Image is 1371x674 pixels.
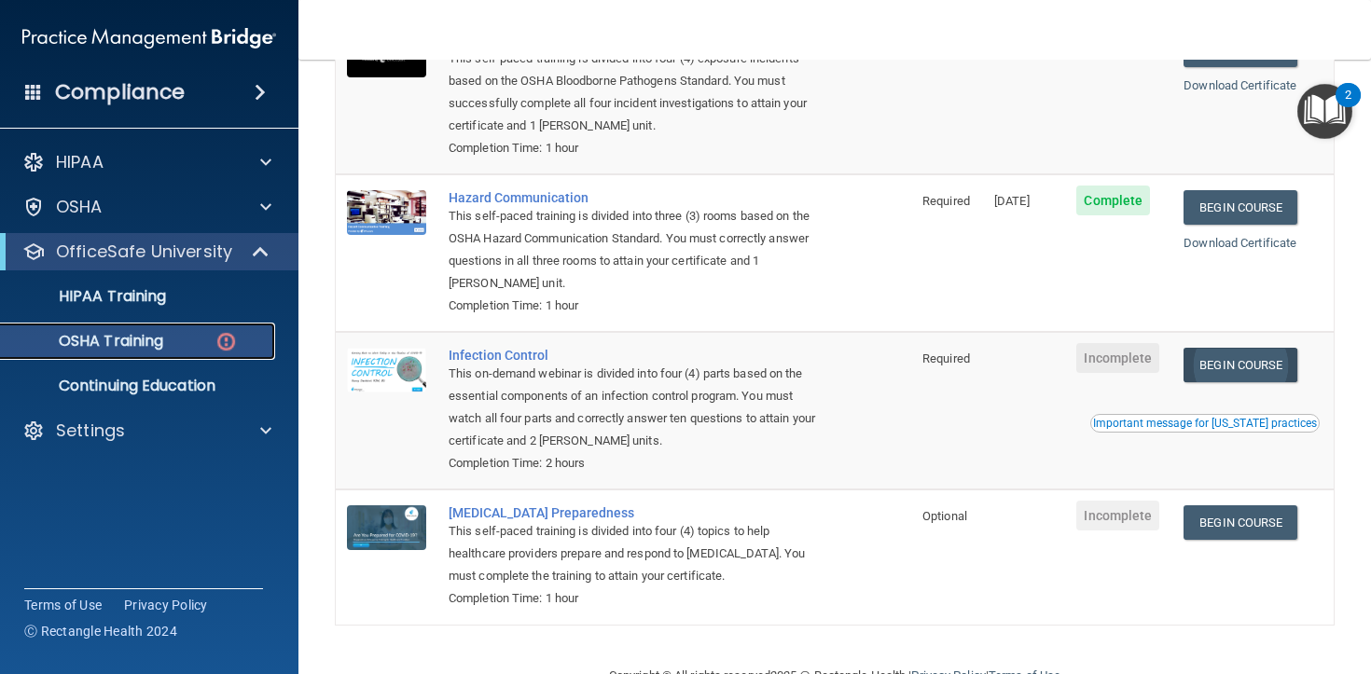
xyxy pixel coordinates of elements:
[449,452,818,475] div: Completion Time: 2 hours
[1184,348,1297,382] a: Begin Course
[22,20,276,57] img: PMB logo
[12,287,166,306] p: HIPAA Training
[922,194,970,208] span: Required
[449,587,818,610] div: Completion Time: 1 hour
[1184,190,1297,225] a: Begin Course
[1076,501,1159,530] span: Incomplete
[449,348,818,363] a: Infection Control
[1297,84,1352,139] button: Open Resource Center, 2 new notifications
[56,241,232,263] p: OfficeSafe University
[56,196,103,218] p: OSHA
[124,596,208,614] a: Privacy Policy
[24,622,177,640] span: Ⓒ Rectangle Health 2024
[22,196,271,218] a: OSHA
[449,520,818,587] div: This self-paced training is divided into four (4) topics to help healthcare providers prepare and...
[1184,505,1297,540] a: Begin Course
[449,205,818,295] div: This self-paced training is divided into three (3) rooms based on the OSHA Hazard Communication S...
[24,596,102,614] a: Terms of Use
[994,194,1030,208] span: [DATE]
[449,190,818,205] a: Hazard Communication
[1184,78,1296,92] a: Download Certificate
[12,377,267,395] p: Continuing Education
[1090,414,1320,433] button: Read this if you are a dental practitioner in the state of CA
[215,330,238,353] img: danger-circle.6113f641.png
[449,295,818,317] div: Completion Time: 1 hour
[449,48,818,137] div: This self-paced training is divided into four (4) exposure incidents based on the OSHA Bloodborne...
[449,505,818,520] a: [MEDICAL_DATA] Preparedness
[22,420,271,442] a: Settings
[22,151,271,173] a: HIPAA
[1345,95,1351,119] div: 2
[56,420,125,442] p: Settings
[1184,236,1296,250] a: Download Certificate
[922,509,967,523] span: Optional
[922,351,970,365] span: Required
[1093,418,1317,429] div: Important message for [US_STATE] practices
[56,151,104,173] p: HIPAA
[1076,343,1159,373] span: Incomplete
[22,241,270,263] a: OfficeSafe University
[449,363,818,452] div: This on-demand webinar is divided into four (4) parts based on the essential components of an inf...
[1076,186,1150,215] span: Complete
[12,332,163,351] p: OSHA Training
[55,79,185,105] h4: Compliance
[449,137,818,159] div: Completion Time: 1 hour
